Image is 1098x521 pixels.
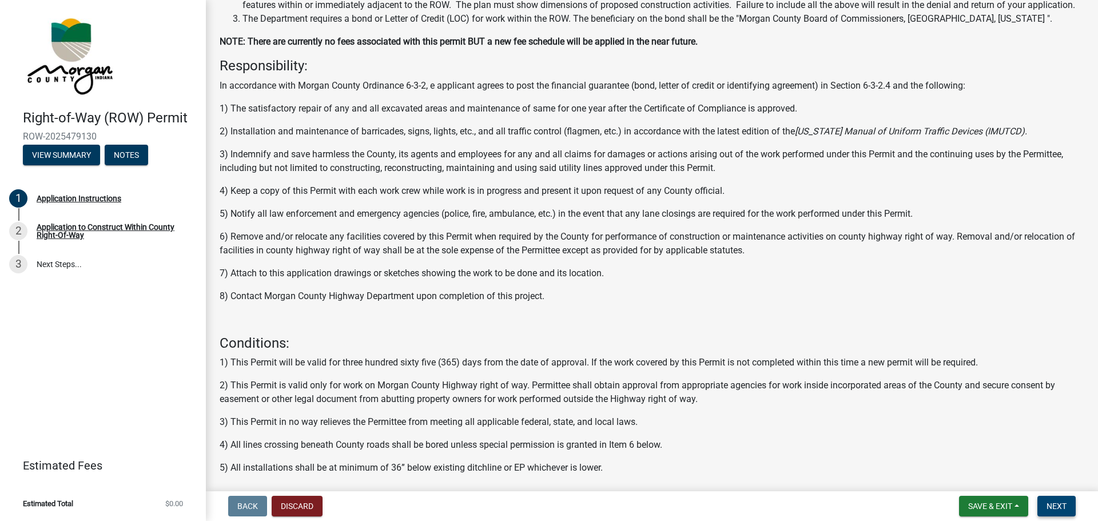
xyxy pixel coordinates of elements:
p: 5) All installations shall be at minimum of 36” below existing ditchline or EP whichever is lower. [220,461,1084,475]
img: Morgan County, Indiana [23,12,115,98]
span: ROW-2025479130 [23,131,183,142]
p: 7) Attach to this application drawings or sketches showing the work to be done and its location. [220,267,1084,280]
div: 3 [9,255,27,273]
div: 2 [9,222,27,240]
p: 4) Keep a copy of this Permit with each work crew while work is in progress and present it upon r... [220,184,1084,198]
button: View Summary [23,145,100,165]
span: $0.00 [165,500,183,507]
div: Application to Construct Within County Right-Of-Way [37,223,188,239]
p: 3) Indemnify and save harmless the County, its agents and employees for any and all claims for da... [220,148,1084,175]
span: Next [1047,502,1067,511]
span: Estimated Total [23,500,73,507]
p: 2) Installation and maintenance of barricades, signs, lights, etc., and all traffic control (flag... [220,125,1084,138]
button: Discard [272,496,323,516]
div: 1 [9,189,27,208]
i: [US_STATE] Manual of Uniform Traffic Devices (IMUTCD). [795,126,1027,137]
p: 6) Remove and/or relocate any facilities covered by this Permit when required by the County for p... [220,230,1084,257]
div: Application Instructions [37,194,121,202]
span: Save & Exit [968,502,1012,511]
p: 8) Contact Morgan County Highway Department upon completion of this project. [220,289,1084,303]
strong: NOTE: There are currently no fees associated with this permit BUT a new fee schedule will be appl... [220,36,698,47]
p: 5) Notify all law enforcement and emergency agencies (police, fire, ambulance, etc.) in the event... [220,207,1084,221]
p: 4) All lines crossing beneath County roads shall be bored unless special permission is granted in... [220,438,1084,452]
span: Back [237,502,258,511]
button: Next [1037,496,1076,516]
button: Save & Exit [959,496,1028,516]
li: The Department requires a bond or Letter of Credit (LOC) for work within the ROW. The beneficiary... [242,12,1084,26]
button: Back [228,496,267,516]
h4: Right-of-Way (ROW) Permit [23,110,197,126]
p: 1) The satisfactory repair of any and all excavated areas and maintenance of same for one year af... [220,102,1084,116]
p: 2) This Permit is valid only for work on Morgan County Highway right of way. Permittee shall obta... [220,379,1084,406]
h4: Conditions: [220,335,1084,352]
wm-modal-confirm: Summary [23,151,100,160]
h4: Responsibility: [220,58,1084,74]
wm-modal-confirm: Notes [105,151,148,160]
p: 1) This Permit will be valid for three hundred sixty five (365) days from the date of approval. I... [220,356,1084,369]
a: Estimated Fees [9,454,188,477]
button: Notes [105,145,148,165]
p: 3) This Permit in no way relieves the Permittee from meeting all applicable federal, state, and l... [220,415,1084,429]
p: In accordance with Morgan County Ordinance 6-3-2, e applicant agrees to post the financial guaran... [220,79,1084,93]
